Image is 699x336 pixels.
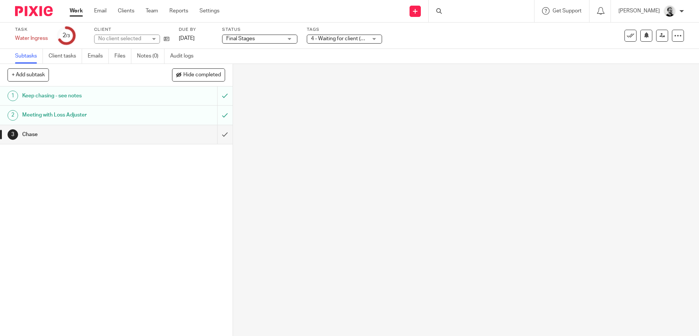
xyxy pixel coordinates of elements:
div: Water Ingress [15,35,48,42]
span: Final Stages [226,36,255,41]
span: Hide completed [183,72,221,78]
div: 2 [8,110,18,121]
a: Email [94,7,107,15]
a: Emails [88,49,109,64]
span: Get Support [553,8,582,14]
label: Tags [307,27,382,33]
div: 1 [8,91,18,101]
img: Pixie [15,6,53,16]
div: No client selected [98,35,147,42]
label: Client [94,27,169,33]
div: Mark as to do [217,86,233,105]
a: Reports [169,7,188,15]
a: Files [114,49,131,64]
a: Reassign task [656,30,668,42]
div: Mark as to do [217,106,233,124]
div: 3 [8,129,18,140]
a: Notes (0) [137,49,164,64]
i: Open client page [164,36,169,42]
a: Client tasks [49,49,82,64]
h1: Meeting with Loss Adjuster [22,109,147,121]
label: Task [15,27,48,33]
a: Clients [118,7,134,15]
button: Hide completed [172,68,225,81]
p: [PERSON_NAME] [618,7,660,15]
h1: Chase [22,129,147,140]
span: [DATE] [179,36,195,41]
a: Subtasks [15,49,43,64]
a: Team [146,7,158,15]
h1: Keep chasing - see notes [22,90,147,101]
label: Status [222,27,297,33]
a: Audit logs [170,49,199,64]
a: Settings [199,7,219,15]
span: 4 - Waiting for client (Queries) [311,36,381,41]
div: Mark as done [217,125,233,144]
button: + Add subtask [8,68,49,81]
button: Snooze task [640,30,652,42]
img: Jack_2025.jpg [664,5,676,17]
a: Work [70,7,83,15]
div: 2 [62,31,70,40]
label: Due by [179,27,213,33]
small: /3 [66,34,70,38]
